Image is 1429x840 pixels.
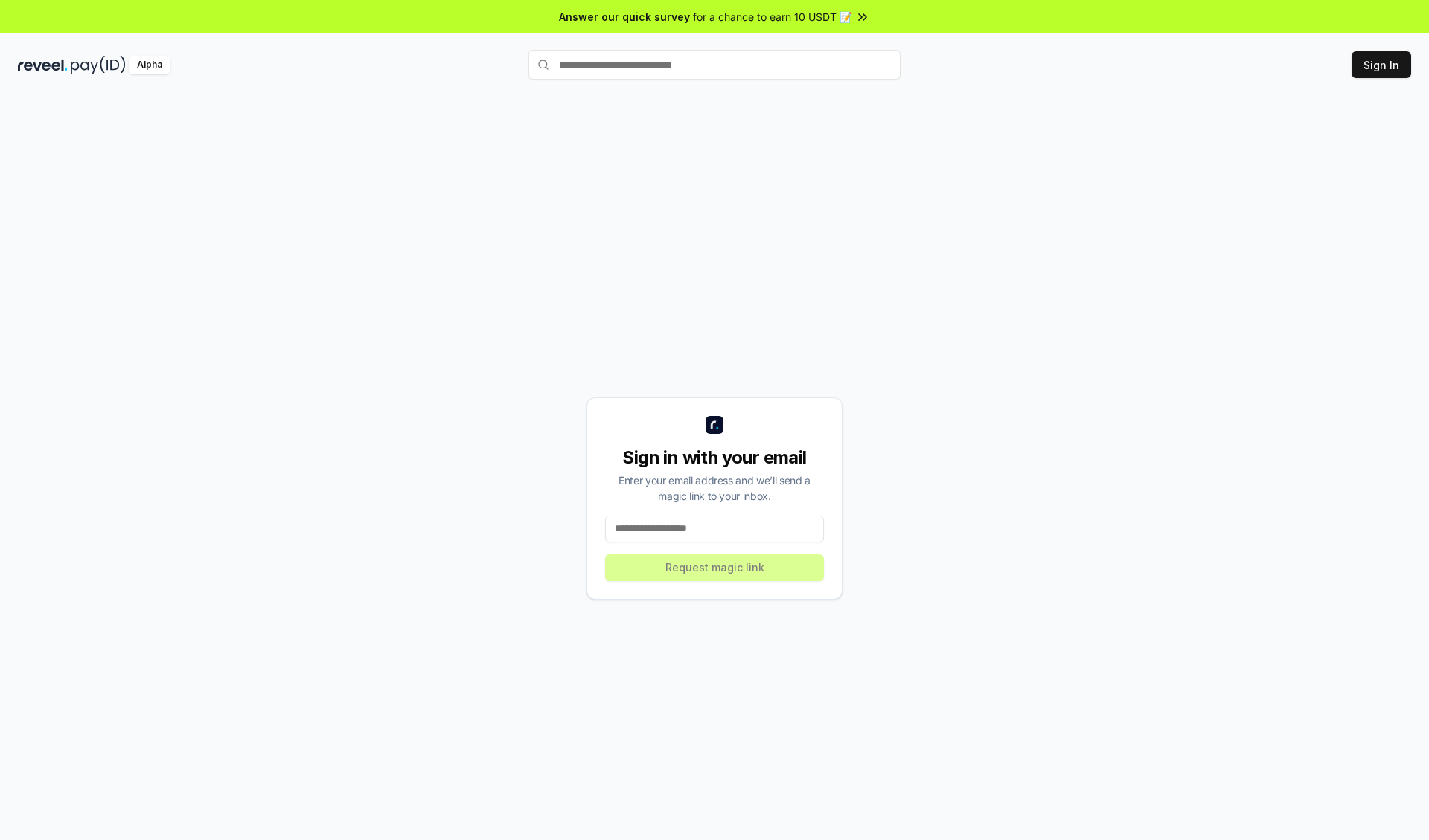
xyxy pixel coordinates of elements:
span: Answer our quick survey [559,9,690,25]
div: Enter your email address and we’ll send a magic link to your inbox. [605,472,824,504]
div: Sign in with your email [605,446,824,469]
img: reveel_dark [18,56,68,74]
img: pay_id [71,56,126,74]
div: Alpha [129,56,170,74]
button: Sign In [1352,51,1411,78]
span: for a chance to earn 10 USDT 📝 [693,9,852,25]
img: logo_small [706,416,723,434]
